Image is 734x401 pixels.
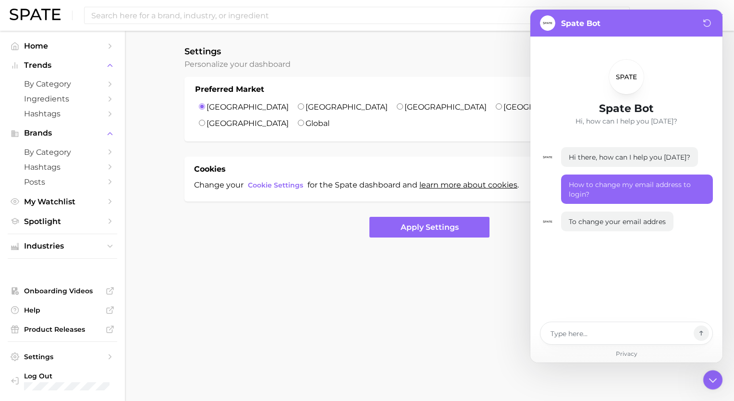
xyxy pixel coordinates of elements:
h1: Settings [184,46,674,57]
span: Log Out [24,372,134,380]
a: Onboarding Videos [8,284,117,298]
span: by Category [24,79,101,88]
label: [GEOGRAPHIC_DATA] [503,102,586,112]
label: [GEOGRAPHIC_DATA] [207,119,289,128]
span: Onboarding Videos [24,287,101,295]
span: Hashtags [24,109,101,118]
span: Product Releases [24,325,101,334]
h1: Cookies [194,163,226,175]
h1: Preferred Market [195,84,264,95]
a: learn more about cookies [419,180,517,189]
span: My Watchlist [24,197,101,206]
a: Log out. Currently logged in with e-mail pquiroz@maryruthorganics.com. [8,369,117,393]
a: Home [8,38,117,53]
h2: Personalize your dashboard [184,60,674,69]
a: by Category [8,76,117,91]
span: Brands [24,129,101,138]
span: Change your for the Spate dashboard and . [194,180,519,189]
a: Settings [8,350,117,364]
a: My Watchlist [8,194,117,209]
a: Ingredients [8,91,117,106]
label: [GEOGRAPHIC_DATA] [306,102,388,112]
span: Ingredients [24,94,101,103]
a: Spotlight [8,214,117,229]
a: Help [8,303,117,317]
button: Industries [8,239,117,253]
button: Brands [8,126,117,140]
span: Spotlight [24,217,101,226]
label: Global [306,119,330,128]
span: Help [24,306,101,314]
a: Product Releases [8,322,117,337]
a: by Category [8,145,117,160]
span: Trends [24,61,101,70]
img: SPATE [10,9,61,20]
a: Posts [8,175,117,189]
span: Settings [24,352,101,361]
span: Posts [24,177,101,187]
span: Industries [24,242,101,251]
a: Hashtags [8,160,117,175]
input: Search here for a brand, industry, or ingredient [90,7,586,24]
label: [GEOGRAPHIC_DATA] [404,102,487,112]
span: Cookie Settings [248,181,303,189]
button: Trends [8,58,117,73]
span: by Category [24,148,101,157]
span: Hashtags [24,163,101,172]
button: Cookie Settings [245,179,306,192]
button: Apply Settings [369,217,489,238]
label: [GEOGRAPHIC_DATA] [207,102,289,112]
a: Hashtags [8,106,117,121]
span: Home [24,41,101,50]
